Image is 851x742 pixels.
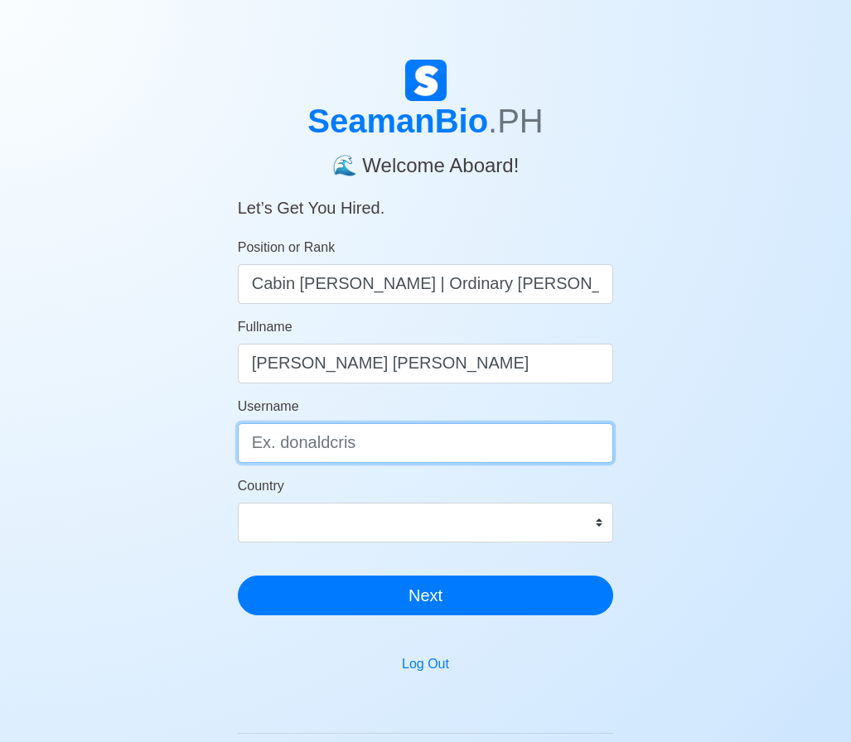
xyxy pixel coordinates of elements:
button: Next [238,576,614,615]
input: Ex. donaldcris [238,423,614,463]
input: ex. 2nd Officer w/Master License [238,264,614,304]
img: Logo [405,60,447,101]
label: Country [238,476,284,496]
span: Position or Rank [238,240,335,254]
span: Username [238,399,299,413]
input: Your Fullname [238,344,614,383]
h4: 🌊 Welcome Aboard! [238,141,614,178]
span: .PH [488,103,544,139]
h5: Let’s Get You Hired. [238,178,614,218]
span: Fullname [238,320,293,334]
h1: SeamanBio [238,101,614,141]
button: Log Out [391,648,460,680]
